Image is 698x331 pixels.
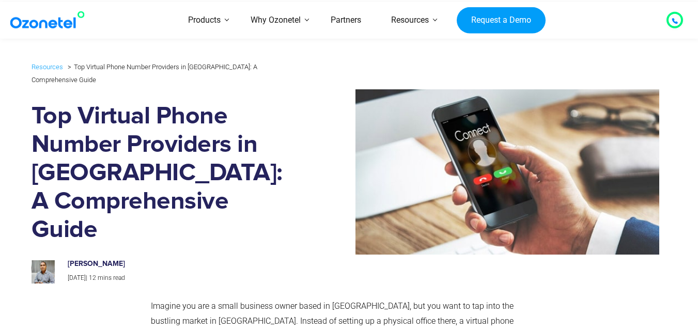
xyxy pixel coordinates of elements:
[376,2,444,39] a: Resources
[68,273,286,284] p: |
[457,7,545,34] a: Request a Demo
[32,60,257,83] li: Top Virtual Phone Number Providers in [GEOGRAPHIC_DATA]: A Comprehensive Guide
[316,2,376,39] a: Partners
[173,2,236,39] a: Products
[89,274,96,281] span: 12
[68,274,86,281] span: [DATE]
[98,274,125,281] span: mins read
[32,260,55,283] img: prashanth-kancherla_avatar-200x200.jpeg
[68,260,286,269] h6: [PERSON_NAME]
[32,61,63,73] a: Resources
[32,102,297,244] h1: Top Virtual Phone Number Providers in [GEOGRAPHIC_DATA]: A Comprehensive Guide
[236,2,316,39] a: Why Ozonetel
